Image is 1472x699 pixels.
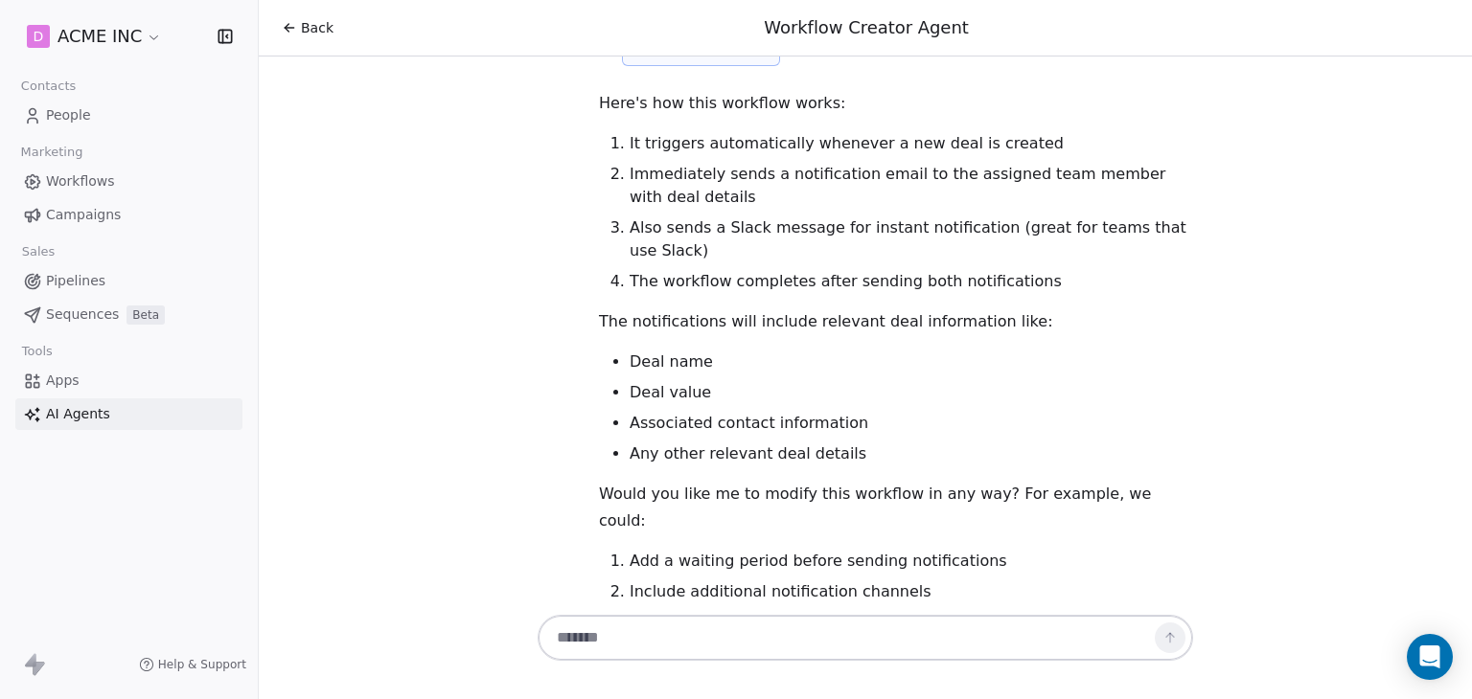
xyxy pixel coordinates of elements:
[630,350,1193,373] li: Deal name
[15,265,242,297] a: Pipelines
[630,580,1193,603] li: Include additional notification channels
[630,132,1193,155] li: It triggers automatically whenever a new deal is created
[46,105,91,125] span: People
[630,442,1193,465] li: Any other relevant deal details
[46,371,80,391] span: Apps
[46,205,121,225] span: Campaigns
[12,72,84,101] span: Contacts
[630,550,1193,573] li: Add a waiting period before sending notifications
[599,481,1193,534] p: Would you like me to modify this workflow in any way? For example, we could:
[1407,634,1453,680] div: Open Intercom Messenger
[23,20,166,53] button: DACME INC
[139,657,246,672] a: Help & Support
[630,412,1193,435] li: Associated contact information
[630,216,1193,262] li: Also sends a Slack message for instant notification (great for teams that use Slack)
[34,27,44,46] span: D
[630,163,1193,209] li: Immediately sends a notification email to the assigned team member with deal details
[15,166,242,197] a: Workflows
[57,24,142,49] span: ACME INC
[630,270,1193,293] li: The workflow completes after sending both notifications
[13,237,63,266] span: Sales
[13,337,60,366] span: Tools
[15,365,242,396] a: Apps
[764,17,969,37] span: Workflow Creator Agent
[15,199,242,231] a: Campaigns
[599,308,1193,335] p: The notifications will include relevant deal information like:
[46,171,115,192] span: Workflows
[46,271,105,291] span: Pipelines
[630,381,1193,404] li: Deal value
[15,100,242,131] a: People
[46,304,119,325] span: Sequences
[126,305,165,325] span: Beta
[301,18,333,37] span: Back
[15,299,242,330] a: SequencesBeta
[12,138,91,167] span: Marketing
[46,404,110,424] span: AI Agents
[158,657,246,672] span: Help & Support
[599,90,1193,117] p: Here's how this workflow works:
[15,398,242,430] a: AI Agents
